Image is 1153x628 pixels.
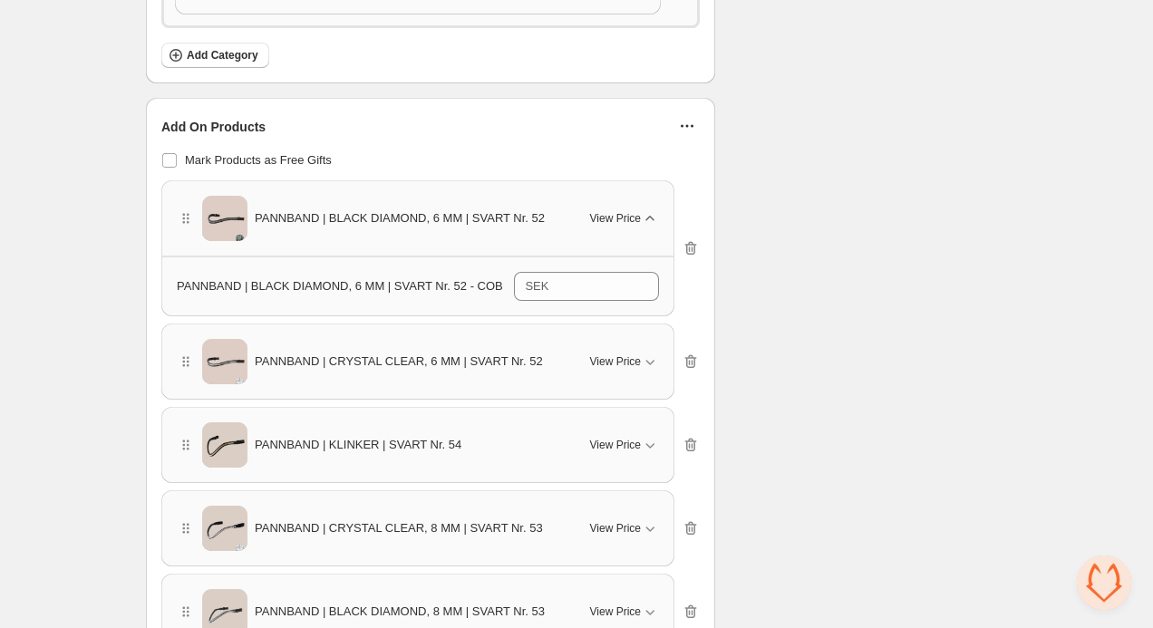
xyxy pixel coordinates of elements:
[579,347,670,376] button: View Price
[590,211,641,226] span: View Price
[161,43,269,68] button: Add Category
[202,500,247,557] img: PANNBAND | CRYSTAL CLEAR, 8 MM | SVART Nr. 53
[579,514,670,543] button: View Price
[590,604,641,619] span: View Price
[579,597,670,626] button: View Price
[579,204,670,233] button: View Price
[161,118,266,136] span: Add On Products
[255,603,545,621] span: PANNBAND | BLACK DIAMOND, 8 MM | SVART Nr. 53
[1077,556,1131,610] a: Öppna chatt
[590,438,641,452] span: View Price
[590,521,641,536] span: View Price
[185,153,332,167] span: Mark Products as Free Gifts
[255,436,461,454] span: PANNBAND | KLINKER | SVART Nr. 54
[202,190,247,247] img: PANNBAND | BLACK DIAMOND, 6 MM | SVART Nr. 52
[255,519,543,537] span: PANNBAND | CRYSTAL CLEAR, 8 MM | SVART Nr. 53
[590,354,641,369] span: View Price
[525,277,548,295] div: SEK
[202,417,247,474] img: PANNBAND | KLINKER | SVART Nr. 54
[187,48,258,63] span: Add Category
[255,353,543,371] span: PANNBAND | CRYSTAL CLEAR, 6 MM | SVART Nr. 52
[202,333,247,391] img: PANNBAND | CRYSTAL CLEAR, 6 MM | SVART Nr. 52
[177,279,503,293] span: PANNBAND | BLACK DIAMOND, 6 MM | SVART Nr. 52 - COB
[255,209,545,227] span: PANNBAND | BLACK DIAMOND, 6 MM | SVART Nr. 52
[579,430,670,459] button: View Price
